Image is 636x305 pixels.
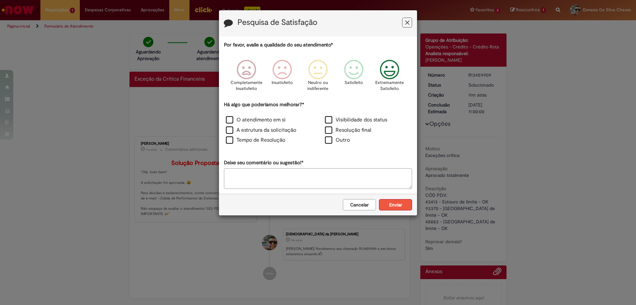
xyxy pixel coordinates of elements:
label: O atendimento em si [226,116,286,124]
div: Há algo que poderíamos melhorar?* [224,101,412,146]
label: Por favor, avalie a qualidade do seu atendimento* [224,41,333,48]
label: Deixe seu comentário ou sugestão!* [224,159,303,166]
p: Insatisfeito [272,80,293,86]
p: Extremamente Satisfeito [375,80,404,92]
label: Tempo de Resolução [226,136,285,144]
p: Neutro ou indiferente [306,80,330,92]
label: Pesquisa de Satisfação [238,18,317,27]
div: Satisfeito [337,55,371,100]
div: Extremamente Satisfeito [373,55,406,100]
div: Insatisfeito [265,55,299,100]
label: Outro [325,136,350,144]
button: Cancelar [343,199,376,210]
button: Enviar [379,199,412,210]
label: Resolução final [325,126,371,134]
div: Completamente Insatisfeito [229,55,263,100]
label: Visibilidade dos status [325,116,387,124]
p: Completamente Insatisfeito [231,80,262,92]
p: Satisfeito [344,80,363,86]
label: A estrutura da solicitação [226,126,296,134]
div: Neutro ou indiferente [301,55,335,100]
